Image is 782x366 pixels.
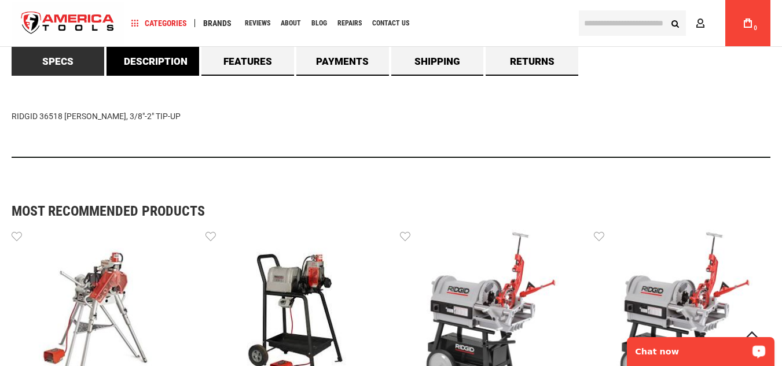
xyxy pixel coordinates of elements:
[664,12,686,34] button: Search
[276,16,306,31] a: About
[201,47,294,76] a: Features
[486,47,578,76] a: Returns
[332,16,367,31] a: Repairs
[281,20,301,27] span: About
[12,2,124,45] img: America Tools
[311,20,327,27] span: Blog
[240,16,276,31] a: Reviews
[619,330,782,366] iframe: LiveChat chat widget
[107,47,199,76] a: Description
[12,2,124,45] a: store logo
[245,20,270,27] span: Reviews
[754,25,757,31] span: 0
[391,47,484,76] a: Shipping
[198,16,237,31] a: Brands
[372,20,409,27] span: Contact Us
[203,19,232,27] span: Brands
[131,19,187,27] span: Categories
[12,204,730,218] strong: Most Recommended Products
[296,47,389,76] a: Payments
[337,20,362,27] span: Repairs
[367,16,414,31] a: Contact Us
[12,76,770,158] div: RIDGID 36518 [PERSON_NAME], 3/8"-2" TIP-UP
[306,16,332,31] a: Blog
[126,16,192,31] a: Categories
[12,47,104,76] a: Specs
